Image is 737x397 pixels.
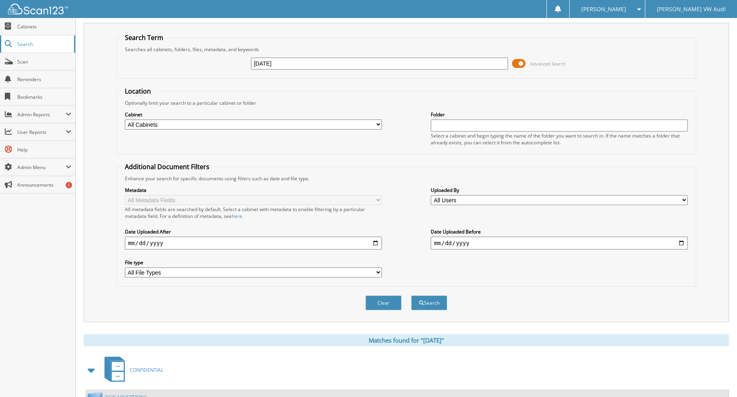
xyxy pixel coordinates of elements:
label: Date Uploaded Before [431,228,688,235]
span: CONFIDENTIAL [130,367,163,373]
label: Uploaded By [431,187,688,194]
button: Clear [365,295,402,310]
legend: Search Term [121,33,167,42]
iframe: Chat Widget [697,359,737,397]
div: Enhance your search for specific documents using filters such as date and file type. [121,175,692,182]
span: Search [17,41,70,48]
label: File type [125,259,382,266]
img: scan123-logo-white.svg [8,4,68,14]
span: Scan [17,58,71,65]
button: Search [411,295,447,310]
span: [PERSON_NAME] [581,7,626,12]
label: Date Uploaded After [125,228,382,235]
label: Metadata [125,187,382,194]
span: Reminders [17,76,71,83]
a: here [232,213,242,219]
input: start [125,237,382,249]
span: Announcements [17,182,71,188]
span: Bookmarks [17,94,71,100]
span: Admin Menu [17,164,66,171]
a: CONFIDENTIAL [100,354,163,386]
div: Select a cabinet and begin typing the name of the folder you want to search in. If the name match... [431,132,688,146]
div: Optionally limit your search to a particular cabinet or folder [121,100,692,106]
span: [PERSON_NAME] VW Audi [657,7,726,12]
legend: Additional Document Filters [121,162,213,171]
div: Searches all cabinets, folders, files, metadata, and keywords [121,46,692,53]
span: Admin Reports [17,111,66,118]
span: Advanced Search [530,61,566,67]
label: Folder [431,111,688,118]
div: Matches found for "[DATE]" [84,334,729,346]
div: All metadata fields are searched by default. Select a cabinet with metadata to enable filtering b... [125,206,382,219]
div: 1 [66,182,72,188]
input: end [431,237,688,249]
span: User Reports [17,129,66,136]
legend: Location [121,87,155,96]
span: Help [17,146,71,153]
label: Cabinet [125,111,382,118]
span: Cabinets [17,23,71,30]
